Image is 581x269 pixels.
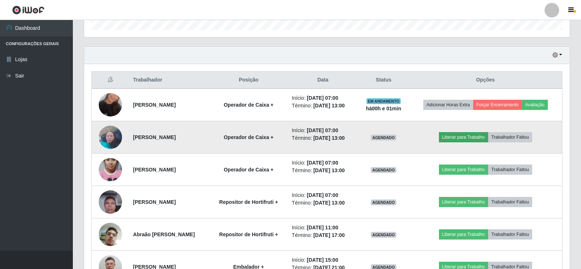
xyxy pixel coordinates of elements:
button: Liberar para Trabalho [439,197,488,207]
button: Liberar para Trabalho [439,229,488,240]
strong: Operador de Caixa + [224,134,274,140]
li: Início: [292,256,354,264]
li: Início: [292,191,354,199]
th: Trabalhador [129,72,210,89]
strong: Abraão [PERSON_NAME] [133,232,195,237]
span: EM ANDAMENTO [366,98,401,104]
strong: Repositor de Hortifruti + [219,232,278,237]
strong: [PERSON_NAME] [133,167,176,173]
li: Início: [292,127,354,134]
strong: [PERSON_NAME] [133,199,176,205]
li: Término: [292,102,354,110]
strong: há 00 h e 01 min [366,106,401,111]
button: Trabalhador Faltou [488,132,532,142]
time: [DATE] 07:00 [307,95,338,101]
time: [DATE] 07:00 [307,160,338,166]
span: AGENDADO [371,232,396,238]
li: Início: [292,159,354,167]
th: Posição [210,72,287,89]
time: [DATE] 13:00 [313,103,345,108]
strong: Operador de Caixa + [224,102,274,108]
time: [DATE] 11:00 [307,225,338,230]
button: Liberar para Trabalho [439,165,488,175]
time: [DATE] 07:00 [307,127,338,133]
button: Forçar Encerramento [473,100,522,110]
li: Término: [292,199,354,207]
img: 1721053497188.jpeg [99,186,122,217]
time: [DATE] 17:00 [313,232,345,238]
img: 1744297850969.jpeg [99,214,122,255]
strong: Operador de Caixa + [224,167,274,173]
button: Adicionar Horas Extra [423,100,473,110]
th: Data [287,72,358,89]
li: Término: [292,134,354,142]
strong: [PERSON_NAME] [133,102,176,108]
span: AGENDADO [371,135,396,141]
li: Término: [292,167,354,174]
img: CoreUI Logo [12,5,44,15]
li: Término: [292,232,354,239]
img: 1724535532655.jpeg [99,149,122,190]
button: Liberar para Trabalho [439,132,488,142]
img: 1737388336491.jpeg [99,122,122,153]
button: Avaliação [522,100,548,110]
button: Trabalhador Faltou [488,229,532,240]
time: [DATE] 13:00 [313,200,345,206]
button: Trabalhador Faltou [488,165,532,175]
th: Opções [409,72,562,89]
li: Início: [292,94,354,102]
time: [DATE] 13:00 [313,167,345,173]
li: Início: [292,224,354,232]
time: [DATE] 07:00 [307,192,338,198]
img: 1730602646133.jpeg [99,84,122,126]
span: AGENDADO [371,199,396,205]
button: Trabalhador Faltou [488,197,532,207]
time: [DATE] 13:00 [313,135,345,141]
strong: [PERSON_NAME] [133,134,176,140]
time: [DATE] 15:00 [307,257,338,263]
strong: Repositor de Hortifruti + [219,199,278,205]
span: AGENDADO [371,167,396,173]
th: Status [358,72,409,89]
